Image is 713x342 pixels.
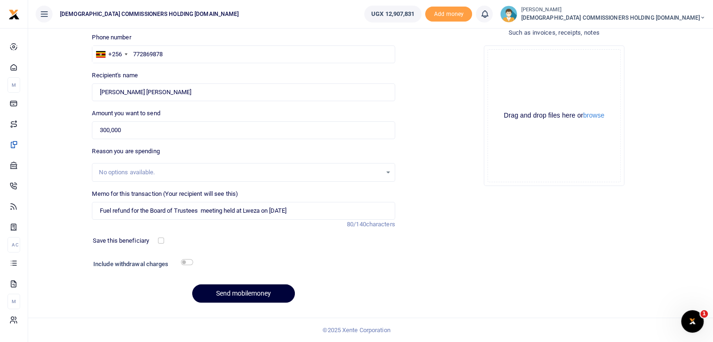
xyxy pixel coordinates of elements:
[92,189,238,199] label: Memo for this transaction (Your recipient will see this)
[371,9,414,19] span: UGX 12,907,831
[366,221,395,228] span: characters
[93,236,149,245] label: Save this beneficiary
[8,10,20,17] a: logo-small logo-large logo-large
[484,45,624,186] div: File Uploader
[92,202,395,220] input: Enter extra information
[360,6,425,22] li: Wallet ballance
[425,7,472,22] li: Toup your wallet
[8,77,20,93] li: M
[8,9,20,20] img: logo-small
[92,45,395,63] input: Enter phone number
[92,33,131,42] label: Phone number
[92,147,159,156] label: Reason you are spending
[681,310,704,333] iframe: Intercom live chat
[488,111,620,120] div: Drag and drop files here or
[8,294,20,309] li: M
[425,10,472,17] a: Add money
[364,6,421,22] a: UGX 12,907,831
[92,109,160,118] label: Amount you want to send
[56,10,242,18] span: [DEMOGRAPHIC_DATA] COMMISSIONERS HOLDING [DOMAIN_NAME]
[500,6,517,22] img: profile-user
[347,221,366,228] span: 80/140
[93,260,189,268] h6: Include withdrawal charges
[99,168,381,177] div: No options available.
[425,7,472,22] span: Add money
[521,6,705,14] small: [PERSON_NAME]
[92,121,395,139] input: UGX
[92,83,395,101] input: Loading name...
[403,28,705,38] h4: Such as invoices, receipts, notes
[583,112,604,119] button: browse
[700,310,708,318] span: 1
[108,50,121,59] div: +256
[92,46,130,63] div: Uganda: +256
[500,6,705,22] a: profile-user [PERSON_NAME] [DEMOGRAPHIC_DATA] COMMISSIONERS HOLDING [DOMAIN_NAME]
[192,284,295,303] button: Send mobilemoney
[521,14,705,22] span: [DEMOGRAPHIC_DATA] COMMISSIONERS HOLDING [DOMAIN_NAME]
[92,71,138,80] label: Recipient's name
[8,237,20,253] li: Ac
